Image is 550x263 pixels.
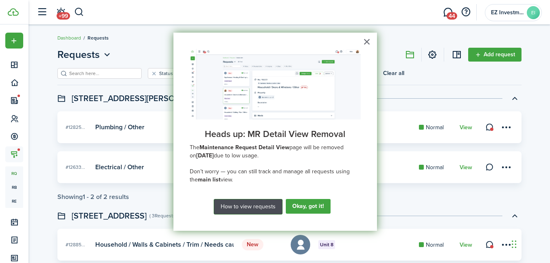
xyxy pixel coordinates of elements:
button: Search [74,5,84,19]
swimlane-title: [STREET_ADDRESS][PERSON_NAME] [72,92,210,104]
button: Clear all [383,68,404,79]
button: Open resource center [459,5,473,19]
span: Requests [57,47,100,62]
button: How to view requests [214,199,283,214]
div: Drag [512,232,517,256]
button: Toggle accordion [508,209,522,223]
card-mark: Normal [419,241,451,249]
button: Close [363,35,371,48]
a: View [460,164,472,171]
strong: [DATE] [196,151,214,160]
span: #12633... [66,164,85,171]
button: Okay, got it! [286,199,331,214]
span: EZ Investment Group, LLC [491,10,524,15]
button: Open sidebar [34,4,50,20]
input: Search here... [67,70,139,77]
span: re [5,194,23,208]
swimlane-subtitle: ( 3 Requests ) [149,212,177,219]
pagination-page-total: 1 - 2 of 2 [83,192,107,201]
card-title: Electrical / Other [95,164,144,171]
span: #12825... [66,124,85,131]
strong: Maintenance Request Detail View [199,143,289,152]
strong: main list [198,175,221,184]
div: Showing results [57,193,129,201]
iframe: Chat Widget [509,224,550,263]
span: Requests [88,34,109,42]
h3: Heads up: MR Detail View Removal [190,129,361,139]
maintenance-list-swimlane-item: Toggle accordion [57,111,522,201]
span: due to low usage. [214,151,259,160]
button: Open menu [5,33,23,49]
avatar-text: EI [527,6,540,19]
card-mark: Normal [419,163,451,172]
status: New [242,239,263,250]
span: rb [5,180,23,194]
a: View [460,124,472,131]
filter-tag: Open filter [148,68,195,79]
a: Notifications [53,2,68,23]
maintenance-header-page-nav: Requests [57,47,112,62]
a: Messaging [440,2,456,23]
button: Toggle accordion [508,91,522,105]
span: 44 [447,12,457,20]
img: TenantCloud [8,8,19,16]
span: view. [221,175,233,184]
span: Unit 8 [320,241,333,248]
button: Open menu [57,47,112,62]
card-title: Household / Walls & Cabinets / Trim / Needs caulked [95,241,234,248]
card-title: Plumbing / Other [95,124,145,131]
swimlane-title: [STREET_ADDRESS] [72,210,147,222]
span: rq [5,166,23,180]
span: Don’t worry — you can still track and manage all requests using the [190,167,351,184]
badge: Unit 8 [318,240,335,249]
span: +99 [57,12,70,20]
filter-tag-label: Status [159,70,173,77]
a: Add request [468,48,522,62]
span: The [190,143,199,152]
card-mark: Normal [419,123,451,132]
span: page will be removed on [190,143,345,160]
a: Dashboard [57,34,81,42]
button: Clear filter [151,70,158,77]
a: View [460,242,472,248]
span: #12885... [66,241,85,248]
